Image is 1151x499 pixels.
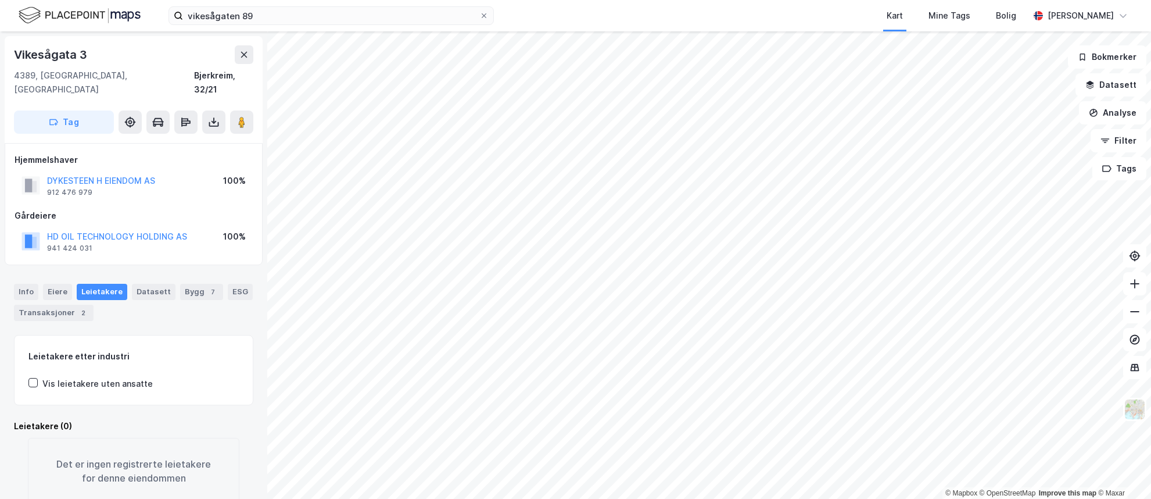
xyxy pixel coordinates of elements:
[77,284,127,300] div: Leietakere
[15,153,253,167] div: Hjemmelshaver
[980,489,1036,497] a: OpenStreetMap
[183,7,479,24] input: Søk på adresse, matrikkel, gårdeiere, leietakere eller personer
[1039,489,1096,497] a: Improve this map
[887,9,903,23] div: Kart
[1092,157,1146,180] button: Tags
[14,284,38,300] div: Info
[1093,443,1151,499] iframe: Chat Widget
[945,489,977,497] a: Mapbox
[28,350,239,363] div: Leietakere etter industri
[14,305,94,321] div: Transaksjoner
[928,9,970,23] div: Mine Tags
[14,419,253,433] div: Leietakere (0)
[1048,9,1114,23] div: [PERSON_NAME]
[15,209,253,223] div: Gårdeiere
[14,111,114,134] button: Tag
[1075,73,1146,97] button: Datasett
[194,69,253,97] div: Bjerkreim, 32/21
[223,174,246,188] div: 100%
[1068,45,1146,69] button: Bokmerker
[228,284,253,300] div: ESG
[1124,398,1146,420] img: Z
[19,5,141,26] img: logo.f888ab2527a4732fd821a326f86c7f29.svg
[47,188,92,197] div: 912 476 979
[996,9,1016,23] div: Bolig
[14,69,194,97] div: 4389, [GEOGRAPHIC_DATA], [GEOGRAPHIC_DATA]
[1079,101,1146,124] button: Analyse
[207,286,218,298] div: 7
[1091,129,1146,152] button: Filter
[43,284,72,300] div: Eiere
[77,307,89,319] div: 2
[47,244,92,253] div: 941 424 031
[42,377,153,391] div: Vis leietakere uten ansatte
[180,284,223,300] div: Bygg
[132,284,175,300] div: Datasett
[1093,443,1151,499] div: Kontrollprogram for chat
[223,230,246,244] div: 100%
[14,45,89,64] div: Vikesågata 3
